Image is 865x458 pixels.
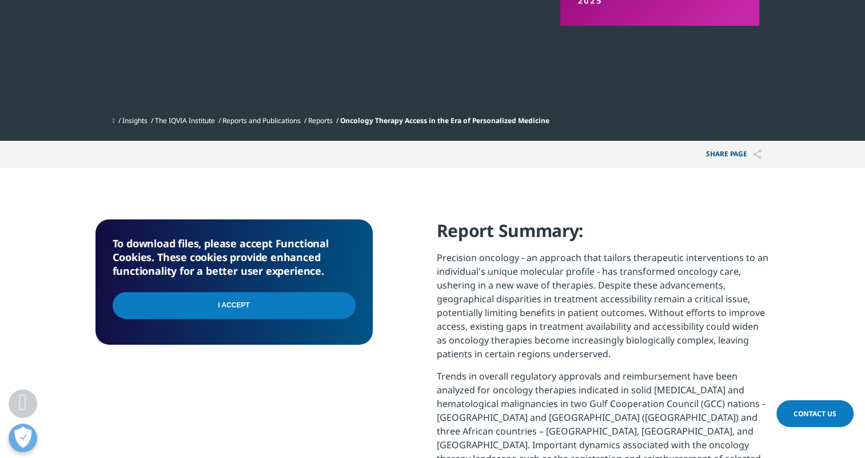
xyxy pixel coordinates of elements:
[9,424,37,452] button: Open Preferences
[753,149,762,159] img: Share PAGE
[437,219,770,251] h4: Report Summary:
[340,116,549,125] span: Oncology Therapy Access in the Era of Personalized Medicine
[308,116,333,125] a: Reports
[122,116,148,125] a: Insights
[155,116,215,125] a: The IQVIA Institute
[697,141,770,168] button: Share PAGEShare PAGE
[437,251,770,369] p: Precision oncology - an approach that tailors therapeutic interventions to an individual's unique...
[222,116,301,125] a: Reports and Publications
[776,400,854,427] a: Contact Us
[113,292,356,319] input: I Accept
[794,409,836,418] span: Contact Us
[113,236,356,278] h5: To download files, please accept Functional Cookies. These cookies provide enhanced functionality...
[697,141,770,168] p: Share PAGE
